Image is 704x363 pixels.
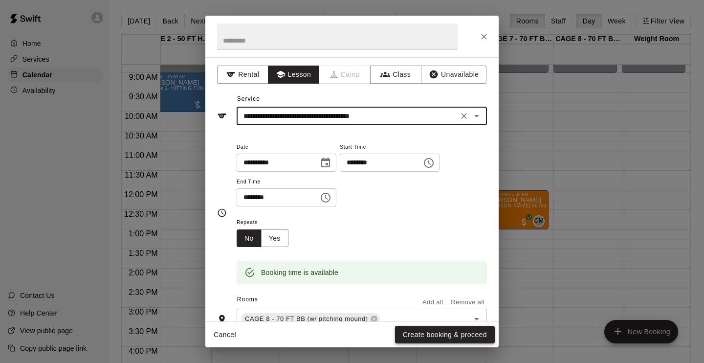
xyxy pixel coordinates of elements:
[237,216,296,229] span: Repeats
[237,176,336,189] span: End Time
[316,153,335,173] button: Choose date, selected date is Aug 24, 2025
[448,295,487,310] button: Remove all
[217,66,268,84] button: Rental
[340,141,440,154] span: Start Time
[237,229,262,248] button: No
[261,264,338,281] div: Booking time is available
[237,141,336,154] span: Date
[370,66,421,84] button: Class
[319,66,371,84] span: Camps can only be created in the Services page
[268,66,319,84] button: Lesson
[237,95,260,102] span: Service
[395,326,495,344] button: Create booking & proceed
[237,296,258,303] span: Rooms
[217,208,227,218] svg: Timing
[470,312,484,326] button: Open
[457,109,471,123] button: Clear
[421,66,486,84] button: Unavailable
[217,314,227,324] svg: Rooms
[217,111,227,121] svg: Service
[237,229,288,248] div: outlined button group
[241,313,380,325] div: CAGE 8 - 70 FT BB (w/ pitching mound)
[470,109,484,123] button: Open
[417,295,448,310] button: Add all
[261,229,288,248] button: Yes
[419,153,439,173] button: Choose time, selected time is 10:00 AM
[475,28,493,45] button: Close
[241,314,372,324] span: CAGE 8 - 70 FT BB (w/ pitching mound)
[209,326,241,344] button: Cancel
[316,188,335,207] button: Choose time, selected time is 11:00 AM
